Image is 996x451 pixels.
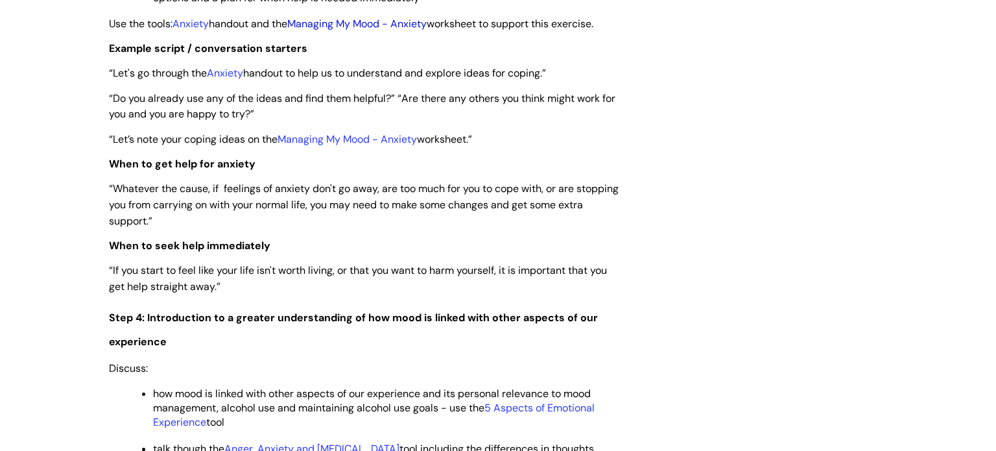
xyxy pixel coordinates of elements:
[109,17,593,30] span: Use the tools: handout and the worksheet to support this exercise.
[109,311,598,348] span: Step 4: Introduction to a greater understanding of how mood is linked with other aspects of our e...
[109,361,148,375] span: Discuss:
[287,17,427,30] a: Managing My Mood - Anxiety
[109,91,615,121] span: “Do you already use any of the ideas and find them helpful?” “Are there any others you think migh...
[109,157,255,171] strong: When to get help for anxiety
[207,66,243,80] a: Anxiety
[109,42,307,55] strong: Example script / conversation starters
[278,132,417,146] a: Managing My Mood - Anxiety
[109,132,472,146] span: “Let’s note your coping ideas on the worksheet.”
[109,239,270,252] strong: When to seek help immediately
[109,182,619,228] span: “Whatever the cause, if feelings of anxiety don't go away, are too much for you to cope with, or ...
[153,401,595,429] a: 5 Aspects of Emotional Experience
[172,17,209,30] a: Anxiety
[109,66,546,80] span: “Let's go through the handout to help us to understand and explore ideas for coping.”
[153,387,595,429] span: how mood is linked with other aspects of our experience and its personal relevance to mood manage...
[109,263,607,293] span: “If you start to feel like your life isn't worth living, or that you want to harm yourself, it is...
